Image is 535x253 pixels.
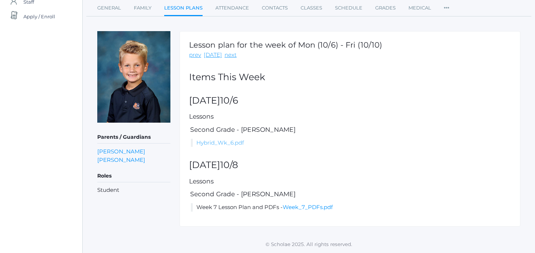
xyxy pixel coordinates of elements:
img: Ford McCollum [97,31,170,123]
a: Grades [375,1,396,15]
a: Contacts [262,1,288,15]
h5: Second Grade - [PERSON_NAME] [189,126,511,133]
p: © Scholae 2025. All rights reserved. [83,241,535,248]
a: Lesson Plans [164,1,203,16]
span: 10/6 [220,95,238,106]
a: Family [134,1,151,15]
a: Classes [301,1,322,15]
h5: Second Grade - [PERSON_NAME] [189,191,511,198]
a: Attendance [215,1,249,15]
h5: Parents / Guardians [97,131,170,144]
a: prev [189,51,201,59]
a: [PERSON_NAME] [97,156,145,164]
a: [DATE] [204,51,222,59]
li: Student [97,186,170,194]
a: Medical [408,1,431,15]
h5: Lessons [189,113,511,120]
h2: [DATE] [189,96,511,106]
li: Week 7 Lesson Plan and PDFs - [191,203,511,212]
a: General [97,1,121,15]
h1: Lesson plan for the week of Mon (10/6) - Fri (10/10) [189,41,382,49]
h5: Roles [97,170,170,182]
h5: Lessons [189,178,511,185]
span: 10/8 [220,159,238,170]
h2: Items This Week [189,72,511,82]
a: next [225,51,237,59]
a: Hybrid_Wk_6.pdf [196,139,244,146]
span: Apply / Enroll [23,9,55,24]
a: [PERSON_NAME] [97,147,145,156]
a: Schedule [335,1,362,15]
a: Week_7_PDFs.pdf [283,204,333,211]
h2: [DATE] [189,160,511,170]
